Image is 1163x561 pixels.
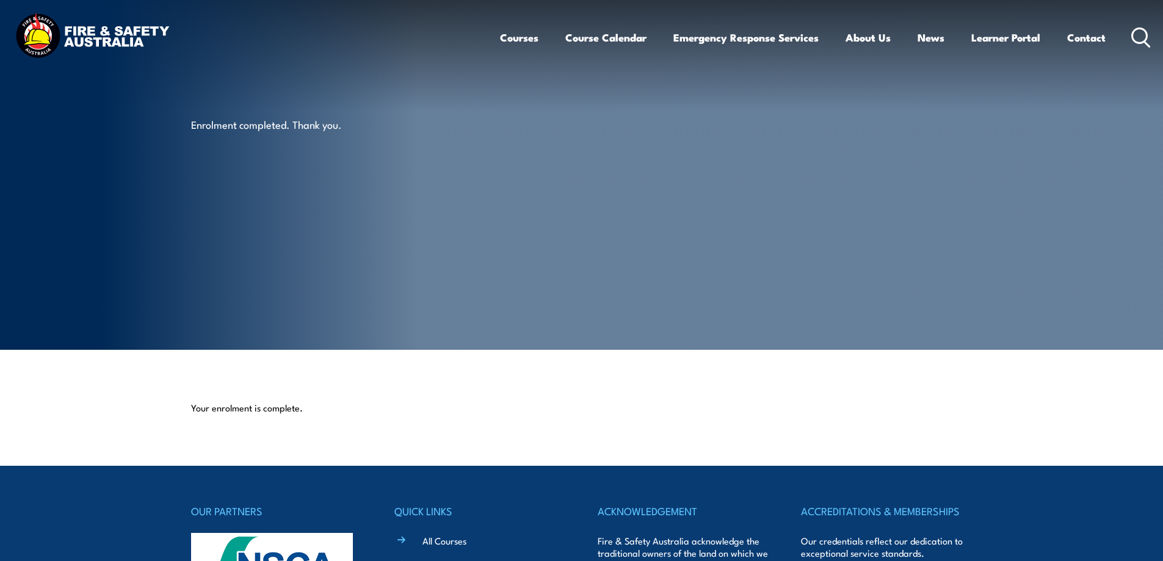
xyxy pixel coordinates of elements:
[191,502,362,519] h4: OUR PARTNERS
[801,502,972,519] h4: ACCREDITATIONS & MEMBERSHIPS
[191,402,973,414] p: Your enrolment is complete.
[565,21,647,54] a: Course Calendar
[422,534,466,547] a: All Courses
[191,117,414,131] p: Enrolment completed. Thank you.
[918,21,944,54] a: News
[1067,21,1106,54] a: Contact
[801,535,972,559] p: Our credentials reflect our dedication to exceptional service standards.
[500,21,538,54] a: Courses
[598,502,769,519] h4: ACKNOWLEDGEMENT
[846,21,891,54] a: About Us
[394,502,565,519] h4: QUICK LINKS
[971,21,1040,54] a: Learner Portal
[673,21,819,54] a: Emergency Response Services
